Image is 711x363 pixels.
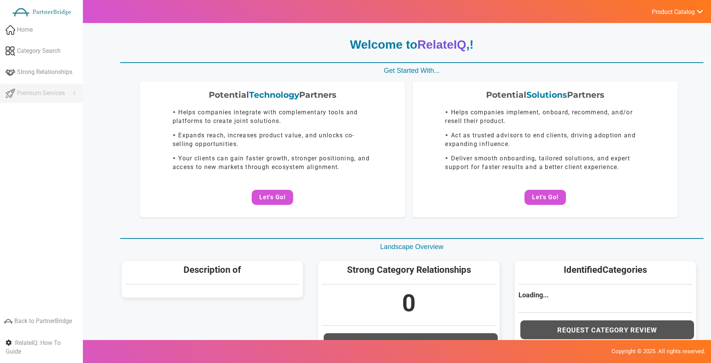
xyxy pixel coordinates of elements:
span: Solutions [526,90,567,100]
h5: Description of [125,265,299,275]
p: ‣ Helps companies integrate with complementary tools and platforms to create joint solutions. [173,108,373,126]
p: ‣ Act as trusted advisors to end clients, driving adoption and expanding influence. [445,131,645,149]
span: RelateIQ [417,38,466,51]
button: Let's Go! [252,190,293,205]
strong: Welcome to , ! [350,38,474,51]
span: Category Search [17,47,61,55]
div: Potential Partners [420,89,670,101]
div: Loading... [518,290,692,300]
p: ‣ Helps companies implement, onboard, recommend, and/or resell their product. [445,108,645,126]
span: RelateIQ: How To Guide [6,339,61,355]
span: Strong Relationships [17,68,72,77]
button: Request Category Review [520,320,694,339]
p: ‣ Expands reach, increases product value, and unlocks co-selling opportunities. [173,131,373,149]
img: greyIcon.png [4,317,13,326]
p: ‣ Deliver smooth onboarding, tailored solutions, and expert support for faster results and a bett... [445,154,645,172]
span: Landscape Overview [380,243,443,251]
p: ‣ Your clients can gain faster growth, stronger positioning, and access to new markets through ec... [173,154,373,172]
span: Technology [249,90,299,100]
span: Get Started With... [384,67,440,74]
button: Learn More [324,333,497,352]
h5: Strong Category Relationships [322,265,495,275]
div: Potential Partners [147,89,398,101]
span: 0 [402,289,416,317]
p: Copyright © 2025. All rights reserved. [6,348,705,355]
span: Product Catalog [652,8,695,16]
span: Back to PartnerBridge [14,318,72,325]
span: Home [17,26,33,34]
button: Let's Go! [524,190,566,205]
h5: Identified Categories [518,265,692,275]
a: Product Catalog [644,6,703,17]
